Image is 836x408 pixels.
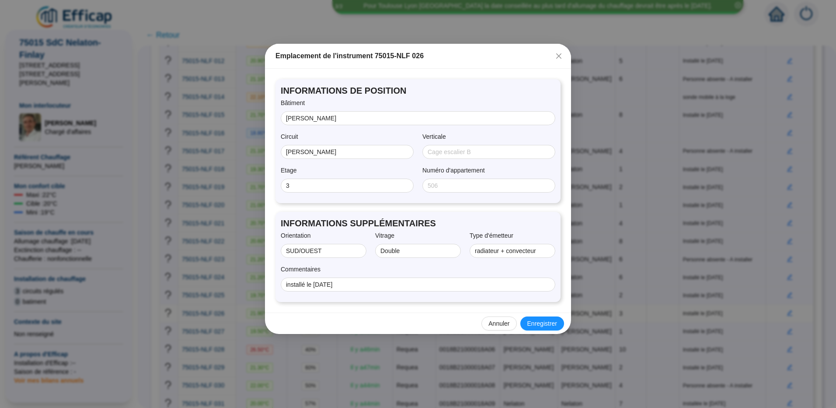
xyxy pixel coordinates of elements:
[281,217,555,229] span: INFORMATIONS SUPPLÉMENTAIRES
[286,114,548,123] input: Bâtiment
[281,166,303,175] label: Etage
[428,181,548,190] input: Numéro d'appartement
[281,265,327,274] label: Commentaires
[286,181,407,190] input: Etage
[488,319,509,328] span: Annuler
[520,317,564,331] button: Enregistrer
[555,53,562,60] span: close
[275,51,561,61] div: Emplacement de l'instrument 75015-NLF 026
[552,49,566,63] button: Close
[375,231,401,240] label: Vitrage
[380,246,454,256] input: Vitrage
[422,166,491,175] label: Numéro d'appartement
[422,132,452,141] label: Verticale
[428,148,548,157] input: Verticale
[281,231,317,240] label: Orientation
[475,246,548,256] input: Type d'émetteur
[552,53,566,60] span: Fermer
[527,319,557,328] span: Enregistrer
[481,317,516,331] button: Annuler
[286,246,359,256] input: Orientation
[286,148,407,157] input: Circuit
[286,280,548,289] input: Commentaires
[281,98,311,108] label: Bâtiment
[281,84,555,97] span: INFORMATIONS DE POSITION
[470,231,519,240] label: Type d'émetteur
[281,132,304,141] label: Circuit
